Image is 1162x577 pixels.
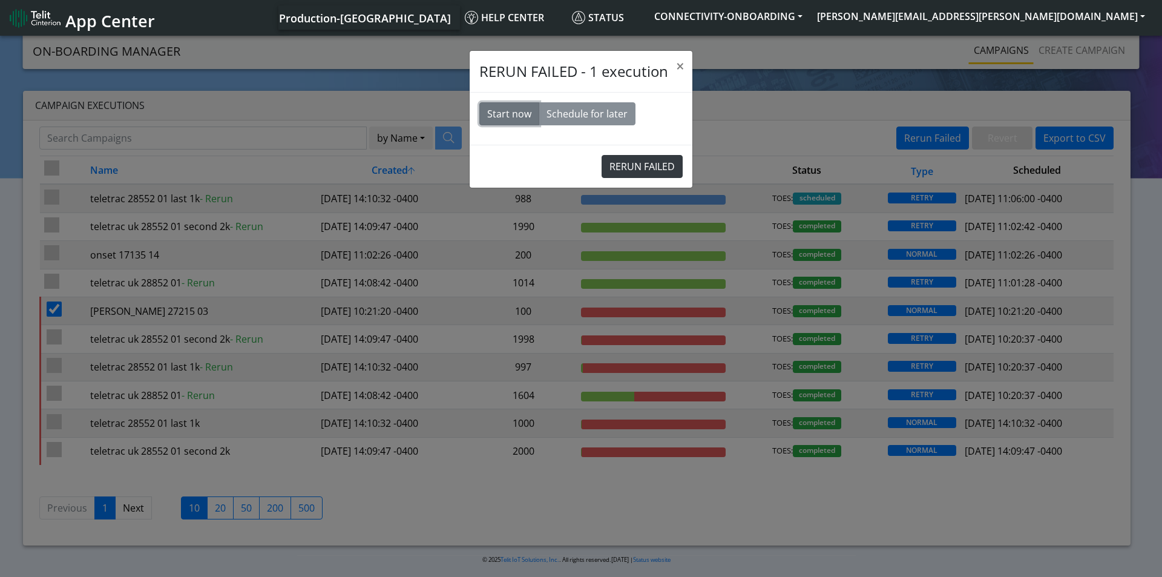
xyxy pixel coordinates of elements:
[479,102,635,125] div: Basic example
[465,11,544,24] span: Help center
[279,11,451,25] span: Production-[GEOGRAPHIC_DATA]
[10,8,61,28] img: logo-telit-cinterion-gw-new.png
[676,56,684,76] span: ×
[572,11,585,24] img: status.svg
[572,11,624,24] span: Status
[602,155,683,178] button: RERUN FAILED
[810,5,1152,27] button: [PERSON_NAME][EMAIL_ADDRESS][PERSON_NAME][DOMAIN_NAME]
[647,5,810,27] button: CONNECTIVITY-ONBOARDING
[278,5,450,30] a: Your current platform instance
[479,102,539,125] button: Start now
[669,51,692,81] button: Close
[539,102,635,125] button: Schedule for later
[65,10,155,32] span: App Center
[465,11,478,24] img: knowledge.svg
[479,61,683,82] h4: RERUN FAILED - 1 execution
